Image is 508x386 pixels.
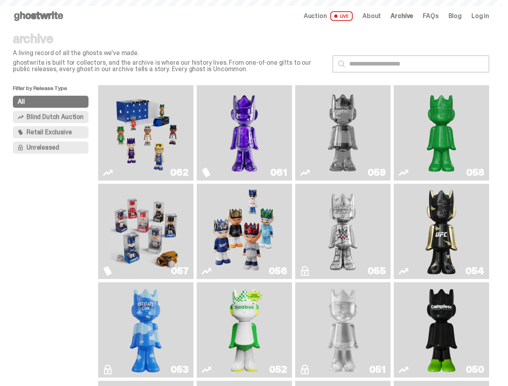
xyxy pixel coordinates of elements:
[225,285,263,374] img: Court Victory
[307,88,378,177] img: Two
[13,50,326,56] p: A living record of all the ghosts we've made.
[471,13,489,19] a: Log in
[362,13,381,19] a: About
[304,11,353,21] a: Auction LIVE
[110,187,181,276] img: Game Face (2025)
[423,13,438,19] a: FAQs
[368,168,386,177] div: 059
[13,60,326,72] p: ghostwrite is built for collectors, and the archive is where our history lives. From one-of-one g...
[103,285,189,374] a: ghooooost
[422,187,461,276] img: Ruby
[368,266,386,276] div: 055
[202,88,287,177] a: Fantasy
[13,142,88,154] button: Unreleased
[171,266,189,276] div: 057
[270,168,287,177] div: 061
[399,88,484,177] a: Schrödinger's ghost: Sunday Green
[300,285,386,374] a: LLLoyalty
[391,13,413,19] a: Archive
[18,99,25,105] span: All
[300,88,386,177] a: Two
[27,144,59,151] span: Unreleased
[110,88,181,177] img: Game Face (2025)
[171,365,189,374] div: 053
[27,114,84,120] span: Blind Dutch Auction
[369,365,386,374] div: 051
[300,187,386,276] a: I Was There SummerSlam
[399,187,484,276] a: Ruby
[103,88,189,177] a: Game Face (2025)
[466,168,484,177] div: 058
[465,266,484,276] div: 054
[406,88,477,177] img: Schrödinger's ghost: Sunday Green
[127,285,165,374] img: ghooooost
[307,187,378,276] img: I Was There SummerSlam
[448,13,462,19] a: Blog
[269,365,287,374] div: 052
[202,285,287,374] a: Court Victory
[170,168,189,177] div: 062
[13,111,88,123] button: Blind Dutch Auction
[466,365,484,374] div: 050
[209,88,280,177] img: Fantasy
[13,32,326,45] p: archive
[202,187,287,276] a: Game Face (2025)
[269,266,287,276] div: 056
[422,285,461,374] img: Campless
[27,129,72,136] span: Retail Exclusive
[103,187,189,276] a: Game Face (2025)
[13,85,98,96] p: Filter by Release Type
[399,285,484,374] a: Campless
[304,13,327,19] span: Auction
[13,96,88,108] button: All
[209,187,280,276] img: Game Face (2025)
[13,126,88,138] button: Retail Exclusive
[330,11,353,21] span: LIVE
[324,285,362,374] img: LLLoyalty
